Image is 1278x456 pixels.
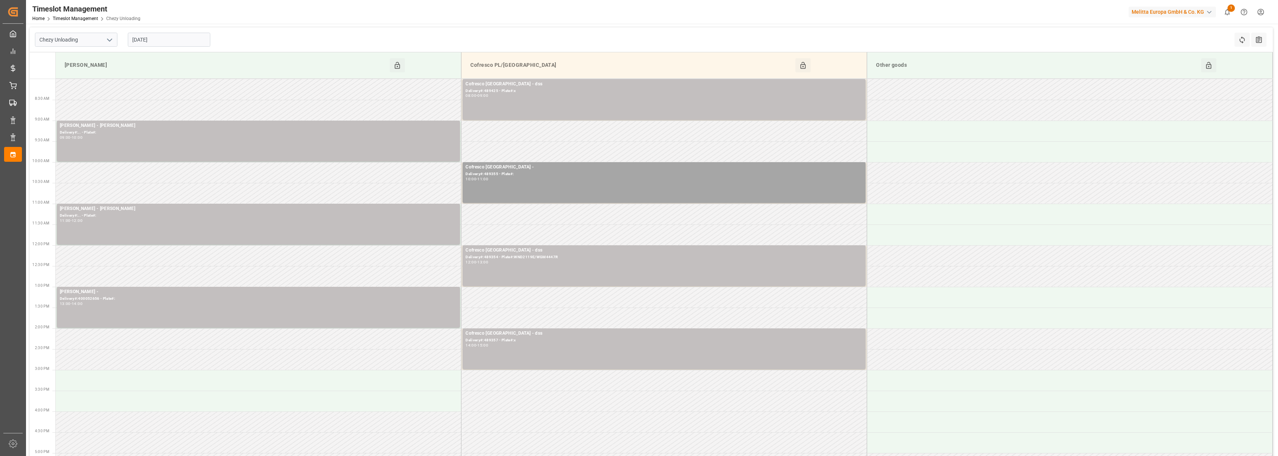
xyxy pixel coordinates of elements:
div: 11:00 [60,219,71,222]
span: 4:30 PM [35,429,49,433]
div: 14:00 [466,344,476,347]
div: Delivery#:.. - Plate#: [60,129,457,136]
div: [PERSON_NAME] - [60,288,457,296]
button: show 1 new notifications [1219,4,1236,20]
input: DD-MM-YYYY [128,33,210,47]
div: Cofresco PL/[GEOGRAPHIC_DATA] [467,58,795,72]
div: 10:00 [72,136,82,139]
span: 8:30 AM [35,96,49,101]
span: 2:00 PM [35,325,49,329]
span: 3:00 PM [35,367,49,371]
div: - [476,260,477,264]
div: Delivery#:.. - Plate#: [60,213,457,219]
div: - [71,219,72,222]
div: Delivery#:400052656 - Plate#: [60,296,457,302]
div: 13:00 [477,260,488,264]
div: - [476,94,477,97]
div: Delivery#:489354 - Plate#:WND2119E/WGM4447R [466,254,863,260]
span: 10:30 AM [32,180,49,184]
input: Type to search/select [35,33,117,47]
div: - [476,177,477,181]
div: Melitta Europa GmbH & Co. KG [1129,7,1216,17]
button: Help Center [1236,4,1252,20]
div: - [71,136,72,139]
span: 10:00 AM [32,159,49,163]
div: [PERSON_NAME] - [PERSON_NAME] [60,122,457,129]
span: 12:30 PM [32,263,49,267]
button: Melitta Europa GmbH & Co. KG [1129,5,1219,19]
span: 11:30 AM [32,221,49,225]
span: 5:00 PM [35,450,49,454]
div: 11:00 [477,177,488,181]
div: Timeslot Management [32,3,140,14]
button: open menu [104,34,115,46]
a: Timeslot Management [53,16,98,21]
div: 08:00 [466,94,476,97]
span: 4:00 PM [35,408,49,412]
span: 12:00 PM [32,242,49,246]
div: 09:00 [477,94,488,97]
div: Cofresco [GEOGRAPHIC_DATA] - dss [466,81,863,88]
div: Other goods [873,58,1201,72]
div: 12:00 [466,260,476,264]
div: Delivery#:489355 - Plate#: [466,171,863,177]
div: - [476,344,477,347]
span: 9:30 AM [35,138,49,142]
div: Cofresco [GEOGRAPHIC_DATA] - dss [466,247,863,254]
span: 2:30 PM [35,346,49,350]
span: 3:30 PM [35,387,49,391]
span: 11:00 AM [32,200,49,204]
span: 1 [1227,4,1235,12]
div: [PERSON_NAME] [62,58,390,72]
div: 13:00 [60,302,71,305]
div: 14:00 [72,302,82,305]
div: 15:00 [477,344,488,347]
div: 09:00 [60,136,71,139]
div: Cofresco [GEOGRAPHIC_DATA] - [466,164,863,171]
div: 10:00 [466,177,476,181]
div: Delivery#:489425 - Plate#:x [466,88,863,94]
span: 9:00 AM [35,117,49,121]
a: Home [32,16,45,21]
div: 12:00 [72,219,82,222]
span: 1:00 PM [35,283,49,288]
div: - [71,302,72,305]
span: 1:30 PM [35,304,49,308]
div: [PERSON_NAME] - [PERSON_NAME] [60,205,457,213]
div: Cofresco [GEOGRAPHIC_DATA] - dss [466,330,863,337]
div: Delivery#:489357 - Plate#:x [466,337,863,344]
